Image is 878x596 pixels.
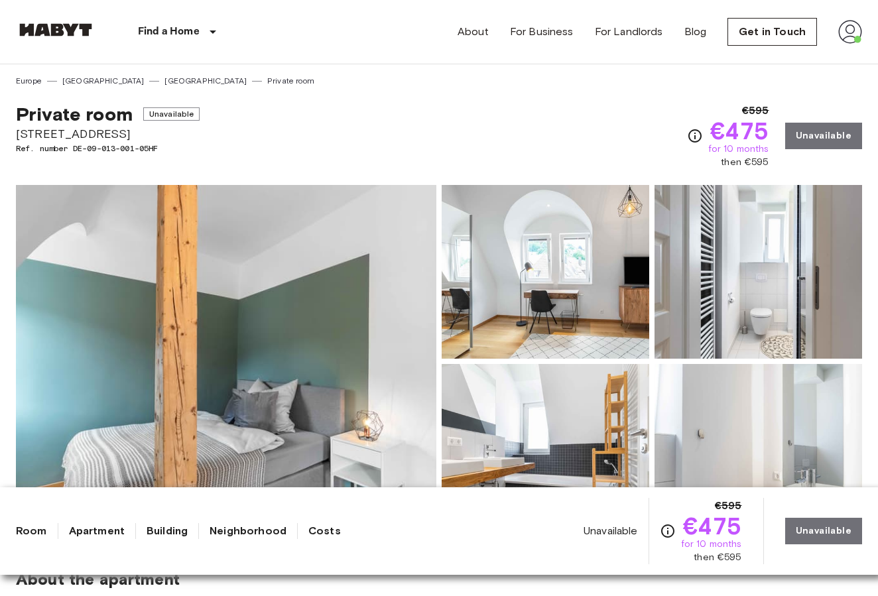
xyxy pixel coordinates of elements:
[16,75,42,87] a: Europe
[16,103,133,125] span: Private room
[721,156,769,169] span: then €595
[442,185,649,359] img: Picture of unit DE-09-013-001-05HF
[655,364,862,538] img: Picture of unit DE-09-013-001-05HF
[147,523,188,539] a: Building
[16,185,436,538] img: Marketing picture of unit DE-09-013-001-05HF
[595,24,663,40] a: For Landlords
[710,119,769,143] span: €475
[684,24,707,40] a: Blog
[681,538,742,551] span: for 10 months
[164,75,247,87] a: [GEOGRAPHIC_DATA]
[694,551,741,564] span: then €595
[742,103,769,119] span: €595
[16,23,95,36] img: Habyt
[138,24,200,40] p: Find a Home
[210,523,286,539] a: Neighborhood
[510,24,574,40] a: For Business
[708,143,769,156] span: for 10 months
[660,523,676,539] svg: Check cost overview for full price breakdown. Please note that discounts apply to new joiners onl...
[715,498,742,514] span: €595
[727,18,817,46] a: Get in Touch
[62,75,145,87] a: [GEOGRAPHIC_DATA]
[838,20,862,44] img: avatar
[458,24,489,40] a: About
[683,514,742,538] span: €475
[308,523,341,539] a: Costs
[687,128,703,144] svg: Check cost overview for full price breakdown. Please note that discounts apply to new joiners onl...
[442,364,649,538] img: Picture of unit DE-09-013-001-05HF
[16,143,200,154] span: Ref. number DE-09-013-001-05HF
[267,75,314,87] a: Private room
[16,523,47,539] a: Room
[16,569,180,589] span: About the apartment
[69,523,125,539] a: Apartment
[584,524,638,538] span: Unavailable
[16,125,200,143] span: [STREET_ADDRESS]
[655,185,862,359] img: Picture of unit DE-09-013-001-05HF
[143,107,200,121] span: Unavailable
